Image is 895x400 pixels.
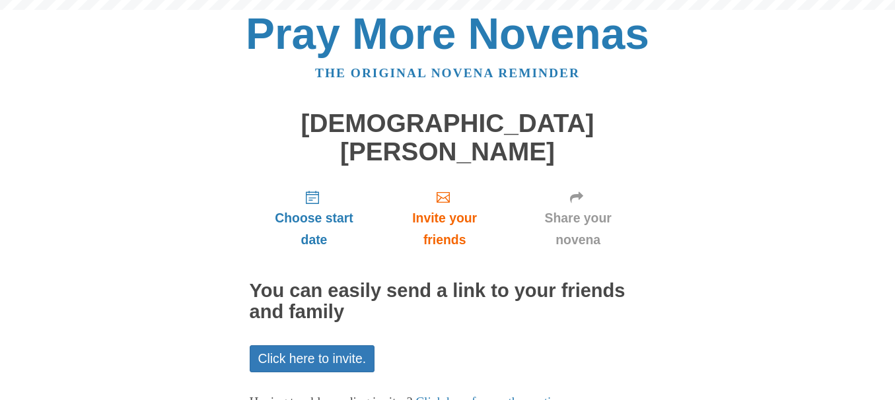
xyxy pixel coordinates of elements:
[246,9,649,58] a: Pray More Novenas
[378,179,510,257] a: Invite your friends
[392,207,497,251] span: Invite your friends
[263,207,366,251] span: Choose start date
[524,207,633,251] span: Share your novena
[511,179,646,257] a: Share your novena
[250,179,379,257] a: Choose start date
[315,66,580,80] a: The original novena reminder
[250,345,375,372] a: Click here to invite.
[250,281,646,323] h2: You can easily send a link to your friends and family
[250,110,646,166] h1: [DEMOGRAPHIC_DATA][PERSON_NAME]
